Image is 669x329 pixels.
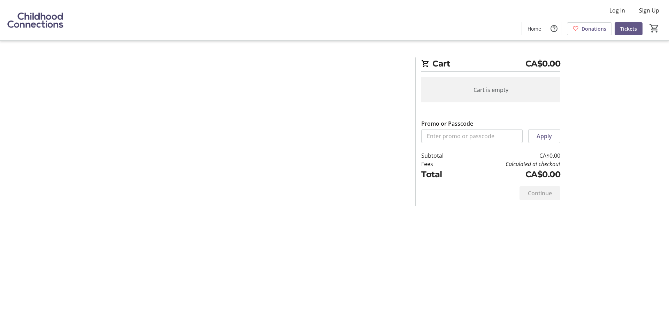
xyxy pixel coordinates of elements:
[547,22,561,36] button: Help
[421,129,523,143] input: Enter promo or passcode
[421,77,560,102] div: Cart is empty
[421,57,560,72] h2: Cart
[525,57,561,70] span: CA$0.00
[604,5,631,16] button: Log In
[421,160,462,168] td: Fees
[462,151,560,160] td: CA$0.00
[528,129,560,143] button: Apply
[462,160,560,168] td: Calculated at checkout
[633,5,665,16] button: Sign Up
[582,25,606,32] span: Donations
[421,151,462,160] td: Subtotal
[567,22,612,35] a: Donations
[620,25,637,32] span: Tickets
[528,25,541,32] span: Home
[421,168,462,181] td: Total
[421,119,473,128] label: Promo or Passcode
[4,3,66,38] img: Childhood Connections 's Logo
[639,6,659,15] span: Sign Up
[462,168,560,181] td: CA$0.00
[537,132,552,140] span: Apply
[522,22,547,35] a: Home
[615,22,643,35] a: Tickets
[609,6,625,15] span: Log In
[648,22,661,34] button: Cart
